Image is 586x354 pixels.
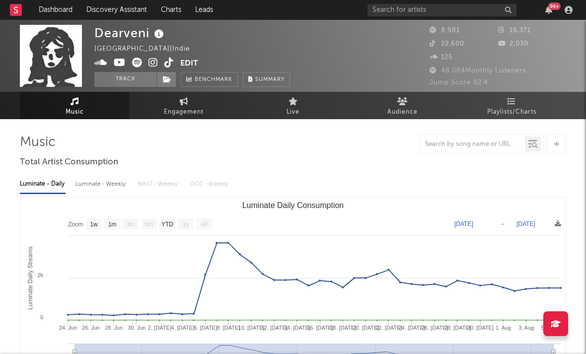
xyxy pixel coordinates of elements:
text: 22. [DATE] [375,325,402,331]
input: Search by song name or URL [420,141,525,148]
text: 6. [DATE] [194,325,217,331]
span: 2,030 [498,41,528,47]
text: 2. [DATE] [148,325,171,331]
text: 1. Aug [496,325,511,331]
text: 30. Jun [128,325,146,331]
a: Audience [348,92,457,119]
a: Playlists/Charts [457,92,566,119]
text: 26. Jun [82,325,100,331]
text: [DATE] [516,220,535,227]
text: Luminate Daily Streams [27,246,34,309]
a: Music [20,92,129,119]
a: Engagement [129,92,238,119]
text: 24. [DATE] [399,325,425,331]
text: 26. [DATE] [422,325,448,331]
text: 1y [183,221,189,228]
span: Jump Score: 92.4 [430,79,488,86]
text: 28. [DATE] [444,325,471,331]
a: Benchmark [181,72,238,87]
text: 12. [DATE] [261,325,288,331]
span: Audience [387,106,418,118]
button: Edit [180,58,198,70]
span: Summary [255,77,285,82]
text: 0 [40,314,43,320]
text: 5. Aug [541,325,557,331]
text: 16. [DATE] [307,325,333,331]
span: 16,371 [498,27,531,34]
text: 2k [37,272,43,278]
text: 8. [DATE] [217,325,240,331]
text: Zoom [68,221,83,228]
text: 3m [127,221,135,228]
button: 99+ [545,6,552,14]
span: Music [66,106,84,118]
text: 28. Jun [105,325,123,331]
div: Dearveni [94,25,166,41]
span: 48,084 Monthly Listeners [430,68,526,74]
span: Playlists/Charts [487,106,536,118]
text: 30. [DATE] [467,325,494,331]
button: Summary [243,72,290,87]
text: YTD [161,221,173,228]
span: Benchmark [195,74,232,86]
div: Luminate - Weekly [75,176,128,193]
div: Luminate - Daily [20,176,66,193]
span: Engagement [164,106,204,118]
text: 20. [DATE] [353,325,379,331]
text: All [201,221,207,228]
span: Total Artist Consumption [20,156,118,168]
text: 1m [108,221,117,228]
text: 3. Aug [518,325,534,331]
span: Live [287,106,299,118]
text: 4. [DATE] [171,325,194,331]
text: 10. [DATE] [238,325,265,331]
a: Live [238,92,348,119]
text: 24. Jun [59,325,77,331]
text: 18. [DATE] [330,325,356,331]
text: 6m [145,221,153,228]
input: Search for artists [367,4,516,16]
text: 14. [DATE] [284,325,310,331]
div: [GEOGRAPHIC_DATA] | Indie [94,43,201,55]
div: 99 + [548,2,561,10]
text: Luminate Daily Consumption [242,201,344,210]
text: 1w [90,221,98,228]
span: 8,981 [430,27,460,34]
text: → [500,220,506,227]
span: 125 [430,54,452,61]
button: Track [94,72,156,87]
text: [DATE] [454,220,473,227]
span: 22,600 [430,41,464,47]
